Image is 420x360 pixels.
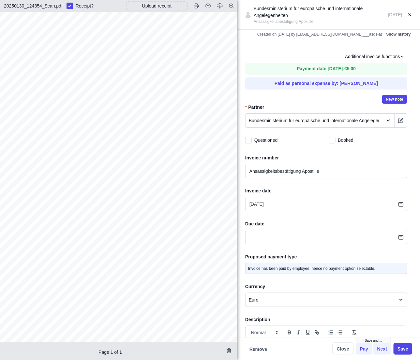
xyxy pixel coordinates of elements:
span: Questioned [254,137,278,144]
div: ER-2092 [388,11,402,18]
label: Proposed payment type [245,254,407,260]
div: Bundesministerium für europäische und internationale Angelegenheiten [254,5,383,24]
input: Booked [329,137,336,143]
label: Description [245,316,407,323]
input: Questioned [245,137,252,143]
label: Due date [245,221,407,227]
span: Receipt ? [76,3,94,9]
div: Save and ... [356,338,391,343]
button: Paid as personal expense by: [PERSON_NAME] [245,77,407,90]
button: Pay [356,343,372,355]
label: Partner [245,104,407,111]
div: Upload receipt [126,1,188,10]
label: Invoice number [245,155,407,161]
button: Next [373,343,391,355]
div: 20250130_124354_Scan.pdf [4,3,63,9]
button: Show history [382,30,415,39]
button: Remove [245,343,271,355]
button: Payment date [DATE]:€5.00 [245,63,407,75]
span: Page 1 of 1 [98,350,122,355]
button: Save [394,343,412,355]
div: Ansässigkeitsbestätigung Apostille [254,19,383,24]
button: Delete receipt [223,345,235,357]
span: Booked [338,137,353,144]
input: Receipt? [67,3,73,9]
div: Invoice has been paid by employee, hence no payment option selectable. [245,263,407,274]
button: New note [382,95,407,104]
label: Invoice date [245,188,407,194]
span: 3df42823-50b2-416d-a595-e9c270032474 [257,32,382,37]
span: Additional invoice functions [345,53,405,60]
button: Close [333,343,353,354]
label: Currency [245,283,407,290]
